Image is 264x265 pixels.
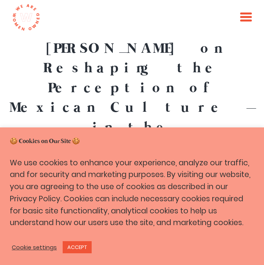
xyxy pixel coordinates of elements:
a: Cookie settings [12,244,57,251]
a: ACCEPT [63,241,92,253]
h1: [PERSON_NAME] on Reshaping the Perception of Mexican Culture – in the [GEOGRAPHIC_DATA] and Aroun... [6,39,258,177]
img: logo [12,4,40,31]
p: We use cookies to enhance your experience, analyze our traffic, and for security and marketing pu... [10,157,254,229]
h5: 🍪 Cookies on Our Site 🍪 [10,137,254,146]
